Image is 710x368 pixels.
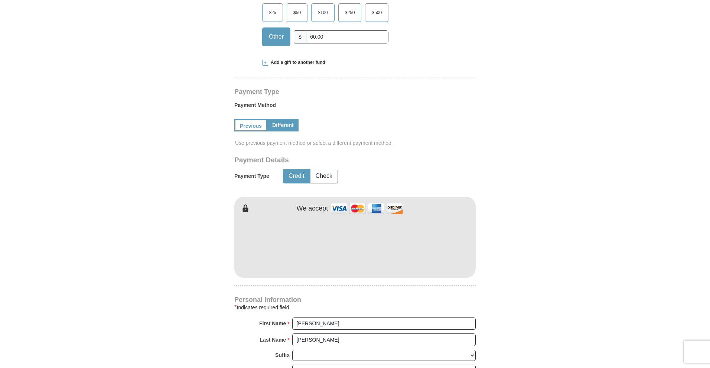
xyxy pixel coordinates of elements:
[265,31,287,42] span: Other
[297,205,328,213] h4: We accept
[294,30,306,43] span: $
[234,119,267,131] a: Previous
[234,101,476,113] label: Payment Method
[268,59,325,66] span: Add a gift to another fund
[234,173,269,179] h5: Payment Type
[368,7,385,18] span: $500
[310,169,338,183] button: Check
[234,89,476,95] h4: Payment Type
[330,201,404,216] img: credit cards accepted
[290,7,304,18] span: $50
[235,139,476,147] span: Use previous payment method or select a different payment method.
[275,350,290,360] strong: Suffix
[283,169,310,183] button: Credit
[306,30,388,43] input: Other Amount
[341,7,359,18] span: $250
[260,335,286,345] strong: Last Name
[234,303,476,312] div: Indicates required field
[234,297,476,303] h4: Personal Information
[234,156,424,165] h3: Payment Details
[267,119,299,131] a: Different
[265,7,280,18] span: $25
[314,7,332,18] span: $100
[259,318,286,329] strong: First Name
